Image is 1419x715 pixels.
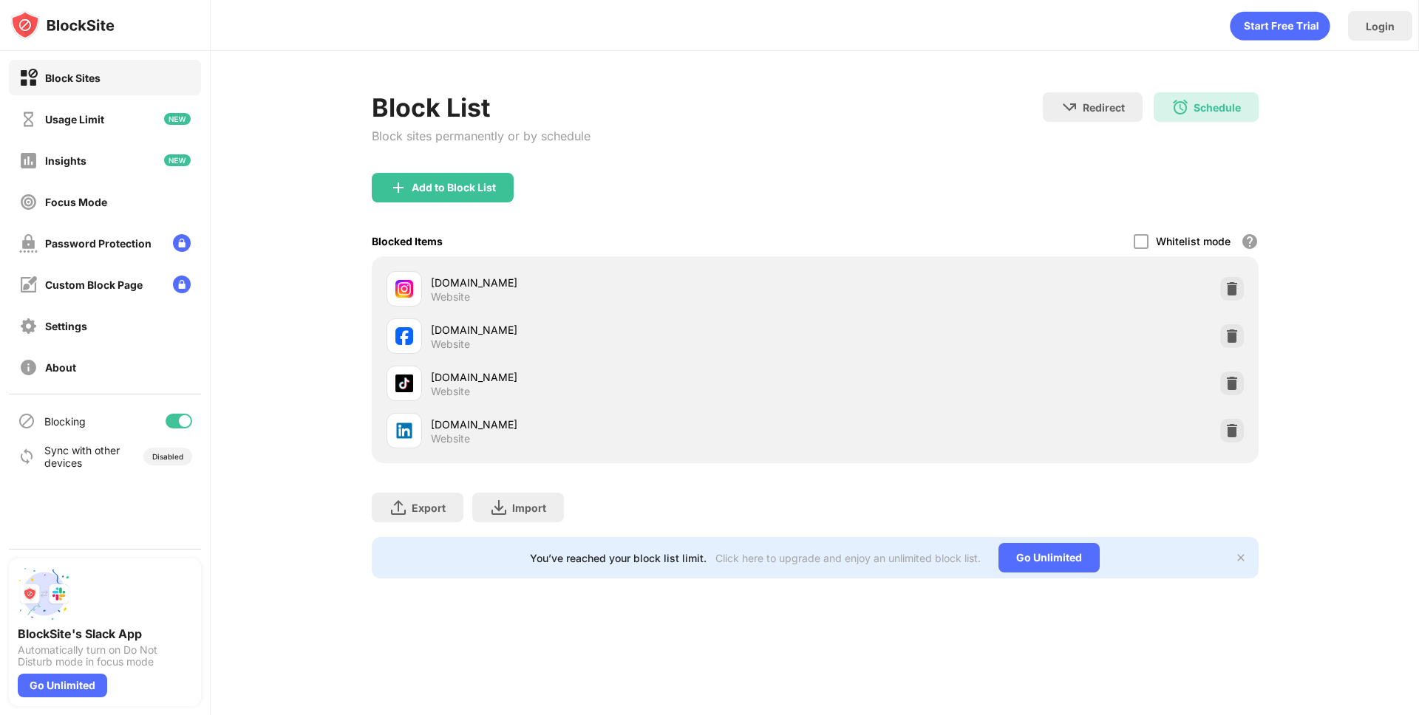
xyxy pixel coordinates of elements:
[530,552,707,564] div: You’ve reached your block list limit.
[10,10,115,40] img: logo-blocksite.svg
[715,552,981,564] div: Click here to upgrade and enjoy an unlimited block list.
[395,327,413,345] img: favicons
[372,129,591,143] div: Block sites permanently or by schedule
[412,182,496,194] div: Add to Block List
[19,69,38,87] img: block-on.svg
[45,237,152,250] div: Password Protection
[173,276,191,293] img: lock-menu.svg
[152,452,183,461] div: Disabled
[164,113,191,125] img: new-icon.svg
[45,361,76,374] div: About
[412,502,446,514] div: Export
[431,417,815,432] div: [DOMAIN_NAME]
[45,72,101,84] div: Block Sites
[18,674,107,697] div: Go Unlimited
[395,280,413,298] img: favicons
[19,317,38,335] img: settings-off.svg
[45,320,87,332] div: Settings
[18,626,192,641] div: BlockSite's Slack App
[1194,101,1241,114] div: Schedule
[431,338,470,351] div: Website
[395,422,413,439] img: favicons
[1083,101,1125,114] div: Redirect
[395,374,413,392] img: favicons
[1235,552,1247,564] img: x-button.svg
[431,369,815,385] div: [DOMAIN_NAME]
[431,322,815,338] div: [DOMAIN_NAME]
[431,385,470,398] div: Website
[18,567,71,620] img: push-slack.svg
[1230,11,1330,41] div: animation
[19,110,38,129] img: time-usage-off.svg
[19,276,38,294] img: customize-block-page-off.svg
[431,275,815,290] div: [DOMAIN_NAME]
[19,234,38,253] img: password-protection-off.svg
[372,92,591,123] div: Block List
[45,196,107,208] div: Focus Mode
[431,290,470,304] div: Website
[19,358,38,377] img: about-off.svg
[372,235,443,247] div: Blocked Items
[1366,20,1395,32] div: Login
[44,415,86,428] div: Blocking
[19,193,38,211] img: focus-off.svg
[173,234,191,252] img: lock-menu.svg
[45,154,86,167] div: Insights
[19,151,38,170] img: insights-off.svg
[45,278,143,291] div: Custom Block Page
[164,154,191,166] img: new-icon.svg
[18,448,35,465] img: sync-icon.svg
[512,502,546,514] div: Import
[18,412,35,430] img: blocking-icon.svg
[18,644,192,668] div: Automatically turn on Do Not Disturb mode in focus mode
[431,432,470,445] div: Website
[44,444,120,469] div: Sync with other devices
[998,543,1100,572] div: Go Unlimited
[45,113,104,126] div: Usage Limit
[1156,235,1231,247] div: Whitelist mode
